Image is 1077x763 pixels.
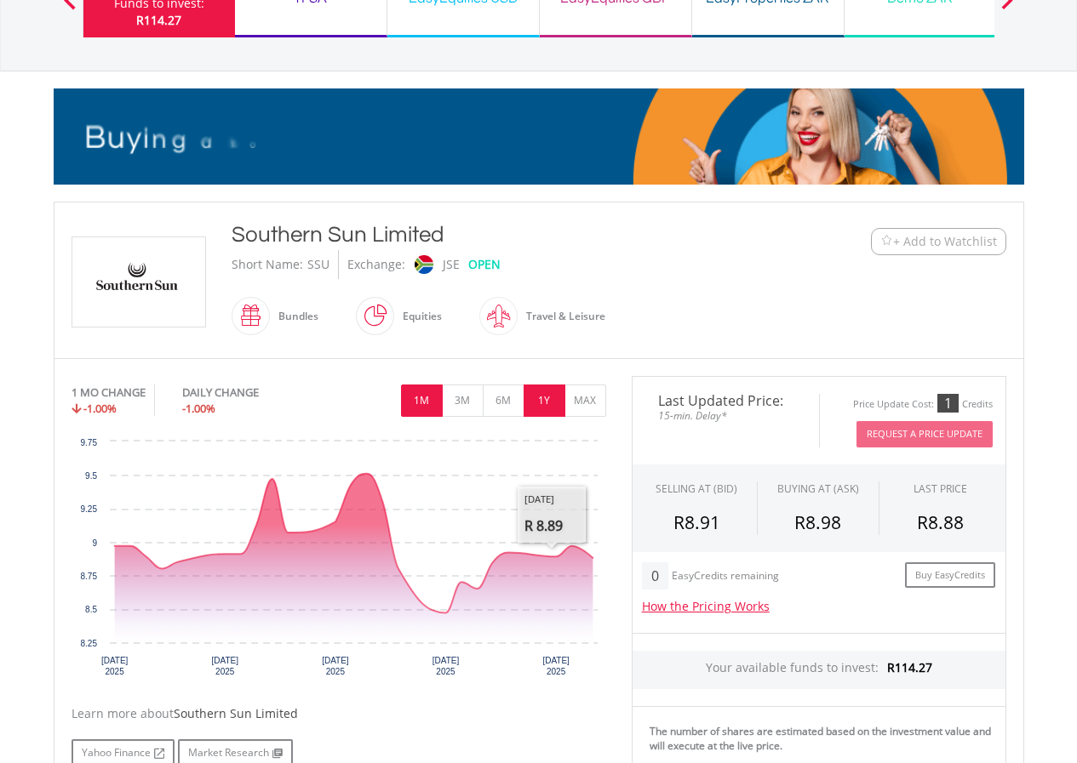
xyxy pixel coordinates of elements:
button: 1M [401,384,443,417]
a: Buy EasyCredits [905,562,995,589]
div: Exchange: [347,250,405,279]
text: [DATE] 2025 [211,656,238,676]
text: 8.75 [80,572,97,581]
text: 9 [92,538,97,548]
div: Bundles [270,296,318,337]
button: Request A Price Update [856,421,993,447]
span: + Add to Watchlist [893,233,997,250]
button: 1Y [524,384,565,417]
text: 9.75 [80,438,97,447]
div: The number of shares are estimated based on the investment value and will execute at the live price. [650,724,999,753]
text: 8.5 [85,605,97,614]
div: 1 [937,394,959,413]
button: Watchlist + Add to Watchlist [871,228,1006,255]
div: SELLING AT (BID) [656,481,737,496]
text: 8.25 [80,639,97,648]
span: BUYING AT (ASK) [777,481,859,496]
span: Last Updated Price: [645,394,806,407]
text: [DATE] 2025 [322,656,349,676]
span: -1.00% [83,401,117,416]
img: jse.png [414,255,433,274]
span: R8.91 [673,510,720,534]
span: Southern Sun Limited [174,705,298,721]
span: 15-min. Delay* [645,407,806,424]
div: EasyCredits remaining [672,570,779,584]
text: 9.25 [80,504,97,514]
svg: Interactive chart [72,433,606,688]
img: Watchlist [880,235,893,248]
span: -1.00% [182,401,215,416]
text: 9.5 [85,471,97,481]
div: Credits [962,398,993,411]
div: 0 [642,562,668,589]
div: Short Name: [232,250,303,279]
div: 1 MO CHANGE [72,384,146,401]
div: Equities [394,296,442,337]
div: DAILY CHANGE [182,384,316,401]
div: Travel & Leisure [518,296,605,337]
text: [DATE] 2025 [542,656,570,676]
div: SSU [307,250,329,279]
div: JSE [443,250,460,279]
div: LAST PRICE [914,481,967,496]
div: Learn more about [72,705,606,722]
img: EasyMortage Promotion Banner [54,88,1024,185]
div: Price Update Cost: [853,398,934,411]
button: MAX [564,384,606,417]
span: R114.27 [136,12,181,28]
a: How the Pricing Works [642,598,770,614]
div: OPEN [468,250,501,279]
text: [DATE] 2025 [100,656,128,676]
span: R8.88 [917,510,964,534]
span: R8.98 [794,510,841,534]
div: Your available funds to invest: [633,651,1005,689]
img: EQU.ZA.SSU.png [75,237,203,327]
div: Chart. Highcharts interactive chart. [72,433,606,688]
span: R114.27 [887,659,932,675]
button: 3M [442,384,484,417]
div: Southern Sun Limited [232,219,766,250]
button: 6M [483,384,524,417]
text: [DATE] 2025 [432,656,459,676]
